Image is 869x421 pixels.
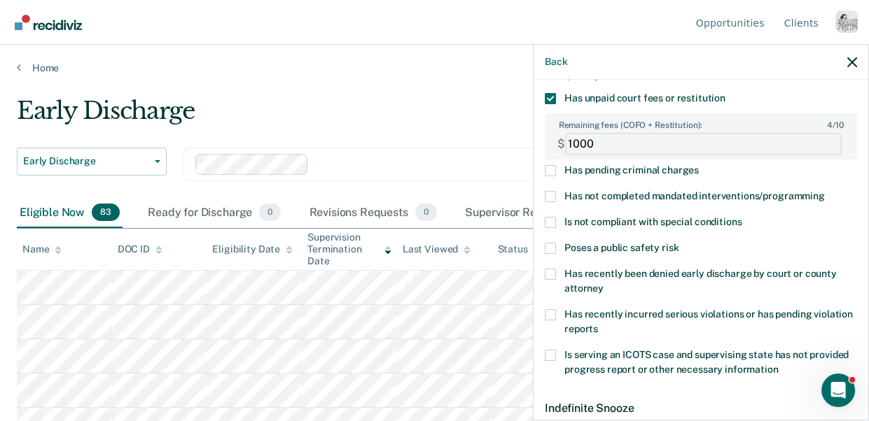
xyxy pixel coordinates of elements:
div: Name [22,243,62,255]
span: 83 [92,204,120,222]
div: Last Viewed [403,243,471,255]
button: Profile dropdown button [835,10,858,33]
span: Early Discharge [23,155,149,167]
span: Poses a public safety risk [564,242,679,253]
span: 4 [827,120,833,130]
span: 0 [415,204,437,222]
div: $ [557,137,565,150]
iframe: Intercom live chat [821,373,855,407]
span: Has pending criminal charges [564,164,699,176]
span: / 10 [827,120,844,130]
div: Supervision Termination Date [307,231,391,266]
span: Has recently incurred serious violations or has pending violation reports [564,308,853,334]
input: Please enter the total amount of remaining fees [565,133,842,155]
div: Early Discharge [17,97,799,136]
span: Is not compliant with special conditions [564,216,742,227]
div: Ready for Discharge [145,198,284,229]
span: 0 [259,204,281,222]
div: Status [498,243,528,255]
span: Has recently been denied early discharge by court or county attorney [564,268,837,294]
button: Back [545,56,567,68]
a: Home [17,62,852,74]
div: DOC ID [118,243,162,255]
div: Eligible Now [17,198,123,229]
div: Eligibility Date [212,243,293,255]
div: Revisions Requests [306,198,439,229]
span: Is serving an ICOTS case and supervising state has not provided progress report or other necessar... [564,349,849,375]
span: Has unpaid court fees or restitution [564,92,725,104]
img: Recidiviz [15,15,82,30]
span: Has not completed mandated interventions/programming [564,190,825,201]
label: Remaining fees (COFO + Restitution): [546,115,856,130]
div: Supervisor Review [462,198,592,229]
